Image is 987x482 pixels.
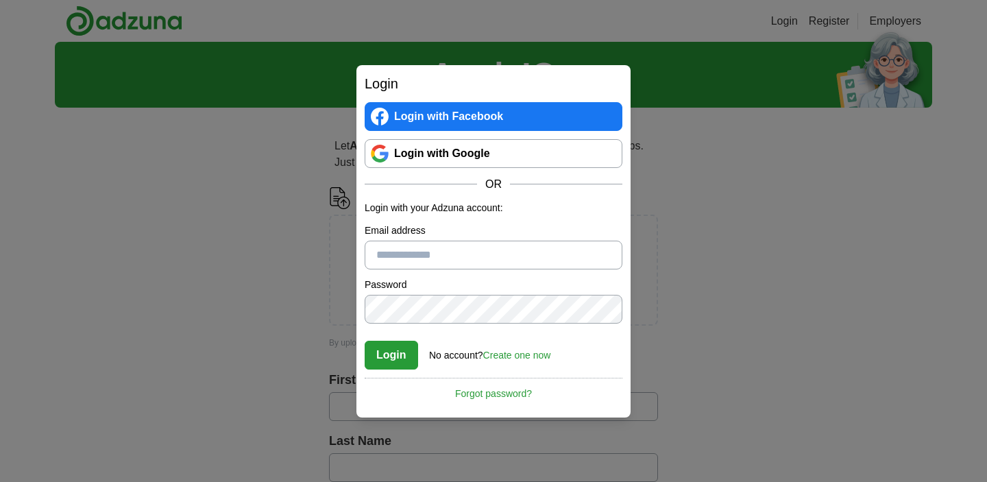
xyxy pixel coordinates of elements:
a: Login with Google [365,139,622,168]
label: Password [365,278,622,292]
p: Login with your Adzuna account: [365,201,622,215]
label: Email address [365,224,622,238]
a: Create one now [483,350,551,361]
span: OR [477,176,510,193]
button: Login [365,341,418,370]
a: Login with Facebook [365,102,622,131]
h2: Login [365,73,622,94]
div: No account? [429,340,550,363]
a: Forgot password? [365,378,622,401]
